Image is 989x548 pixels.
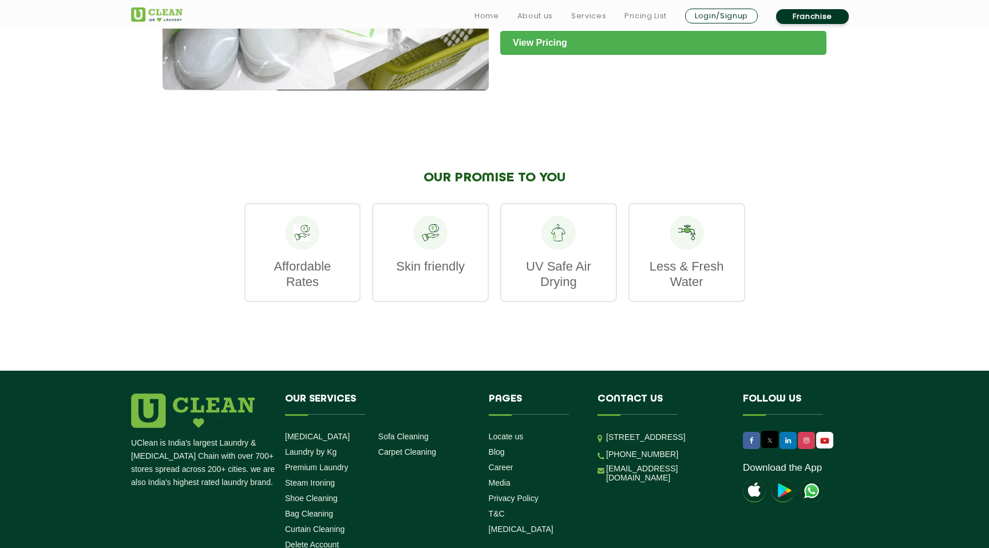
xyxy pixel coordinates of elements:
[285,478,335,487] a: Steam Ironing
[285,509,333,518] a: Bag Cleaning
[743,479,766,502] img: apple-icon.png
[606,464,726,482] a: [EMAIL_ADDRESS][DOMAIN_NAME]
[131,436,276,489] p: UClean is India's largest Laundry & [MEDICAL_DATA] Chain with over 700+ stores spread across 200+...
[489,494,539,503] a: Privacy Policy
[489,432,524,441] a: Locate us
[641,259,733,289] p: Less & Fresh Water
[776,9,849,24] a: Franchise
[378,432,429,441] a: Sofa Cleaning
[489,463,513,472] a: Career
[817,435,832,447] img: UClean Laundry and Dry Cleaning
[772,479,794,502] img: playstoreicon.png
[285,432,350,441] a: [MEDICAL_DATA]
[513,259,604,289] p: UV Safe Air Drying
[606,450,678,459] a: [PHONE_NUMBER]
[624,9,667,23] a: Pricing List
[571,9,606,23] a: Services
[489,525,553,534] a: [MEDICAL_DATA]
[378,447,436,456] a: Carpet Cleaning
[131,394,255,428] img: logo.png
[606,431,726,444] p: [STREET_ADDRESS]
[285,494,338,503] a: Shoe Cleaning
[244,170,745,185] h2: OUR PROMISE TO YOU
[598,394,726,415] h4: Contact us
[685,9,758,23] a: Login/Signup
[800,479,823,502] img: UClean Laundry and Dry Cleaning
[489,509,505,518] a: T&C
[385,259,476,274] p: Skin friendly
[500,31,826,55] a: View Pricing
[474,9,499,23] a: Home
[285,447,337,456] a: Laundry by Kg
[743,394,844,415] h4: Follow us
[131,7,183,22] img: UClean Laundry and Dry Cleaning
[743,462,822,474] a: Download the App
[517,9,553,23] a: About us
[489,394,581,415] h4: Pages
[489,478,511,487] a: Media
[489,447,505,456] a: Blog
[285,394,472,415] h4: Our Services
[257,259,349,289] p: Affordable Rates
[285,525,345,534] a: Curtain Cleaning
[285,463,349,472] a: Premium Laundry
